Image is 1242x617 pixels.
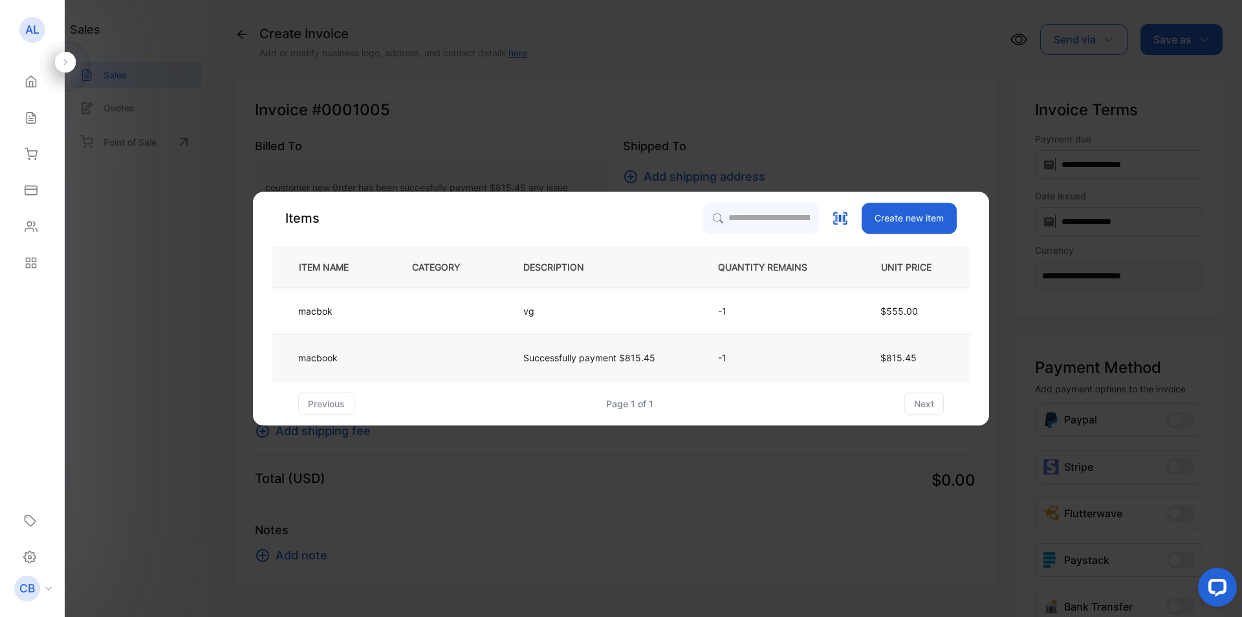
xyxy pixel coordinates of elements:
button: next [904,392,944,415]
button: Create new item [862,203,957,234]
p: UNIT PRICE [871,260,948,274]
p: CB [19,580,35,597]
p: ITEM NAME [294,260,369,274]
p: macbok [298,304,332,318]
p: CATEGORY [412,260,481,274]
span: $555.00 [880,306,918,317]
p: DESCRIPTION [523,260,605,274]
p: vg [523,304,581,318]
p: -1 [718,351,828,365]
p: Items [285,208,320,228]
p: macbook [298,351,338,365]
div: Page 1 of 1 [606,397,653,410]
p: QUANTITY REMAINS [718,260,828,274]
iframe: LiveChat chat widget [1188,563,1242,617]
button: previous [298,392,354,415]
p: AL [25,21,39,38]
span: $815.45 [880,352,917,363]
p: Successfully payment $815.45 [523,351,655,365]
p: -1 [718,304,828,318]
